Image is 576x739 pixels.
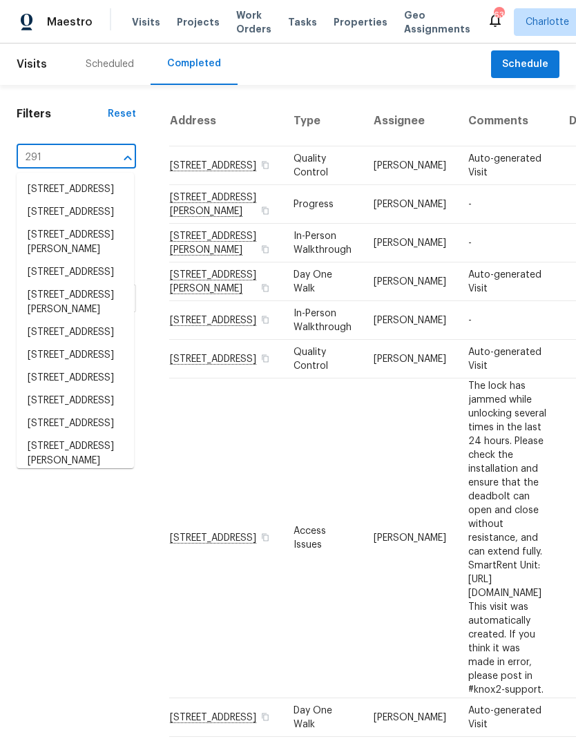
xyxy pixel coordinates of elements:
button: Copy Address [259,711,271,723]
button: Copy Address [259,204,271,217]
td: - [457,301,558,340]
td: [PERSON_NAME] [363,301,457,340]
h1: Filters [17,107,108,121]
span: Charlotte [526,15,569,29]
td: [PERSON_NAME] [363,146,457,185]
span: Maestro [47,15,93,29]
button: Copy Address [259,159,271,171]
button: Copy Address [259,282,271,294]
li: [STREET_ADDRESS][PERSON_NAME] [17,435,134,472]
li: [STREET_ADDRESS] [17,344,134,367]
li: [STREET_ADDRESS] [17,261,134,284]
td: Quality Control [282,146,363,185]
td: [PERSON_NAME] [363,378,457,698]
li: [STREET_ADDRESS] [17,390,134,412]
div: Completed [167,57,221,70]
td: [PERSON_NAME] [363,185,457,224]
span: Schedule [502,56,548,73]
button: Copy Address [259,314,271,326]
div: Reset [108,107,136,121]
input: Search for an address... [17,147,97,169]
li: [STREET_ADDRESS][PERSON_NAME] [17,224,134,261]
div: 63 [494,8,503,22]
button: Copy Address [259,352,271,365]
li: [STREET_ADDRESS][PERSON_NAME] [17,284,134,321]
td: Auto-generated Visit [457,146,558,185]
li: [STREET_ADDRESS] [17,201,134,224]
button: Copy Address [259,531,271,544]
th: Address [169,96,282,146]
li: [STREET_ADDRESS] [17,367,134,390]
th: Type [282,96,363,146]
td: - [457,224,558,262]
td: Progress [282,185,363,224]
td: Day One Walk [282,698,363,737]
li: [STREET_ADDRESS] [17,321,134,344]
span: Visits [17,49,47,79]
td: In-Person Walkthrough [282,301,363,340]
div: Scheduled [86,57,134,71]
td: The lock has jammed while unlocking several times in the last 24 hours. Please check the installa... [457,378,558,698]
span: Work Orders [236,8,271,36]
td: [PERSON_NAME] [363,262,457,301]
li: [STREET_ADDRESS] [17,412,134,435]
td: Auto-generated Visit [457,698,558,737]
td: In-Person Walkthrough [282,224,363,262]
span: Geo Assignments [404,8,470,36]
td: Quality Control [282,340,363,378]
span: Tasks [288,17,317,27]
td: Auto-generated Visit [457,340,558,378]
li: [STREET_ADDRESS] [17,178,134,201]
td: [PERSON_NAME] [363,340,457,378]
th: Comments [457,96,558,146]
td: Day One Walk [282,262,363,301]
td: [PERSON_NAME] [363,698,457,737]
button: Copy Address [259,243,271,256]
span: Properties [334,15,387,29]
td: Auto-generated Visit [457,262,558,301]
button: Schedule [491,50,559,79]
button: Close [118,148,137,168]
td: - [457,185,558,224]
span: Projects [177,15,220,29]
span: Visits [132,15,160,29]
th: Assignee [363,96,457,146]
td: Access Issues [282,378,363,698]
td: [PERSON_NAME] [363,224,457,262]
